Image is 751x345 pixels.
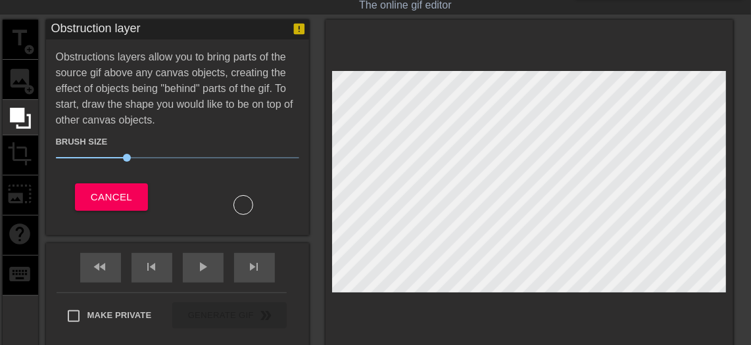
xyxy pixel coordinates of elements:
div: Obstructions layers allow you to bring parts of the source gif above any canvas objects, creating... [56,49,299,215]
div: Obstruction layer [51,20,141,39]
span: skip_previous [144,259,160,275]
button: Cancel [75,183,148,211]
span: skip_next [247,259,262,275]
span: play_arrow [195,259,211,275]
span: Make Private [87,309,152,322]
label: Brush Size [56,135,108,149]
span: Cancel [91,189,132,206]
span: fast_rewind [93,259,109,275]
